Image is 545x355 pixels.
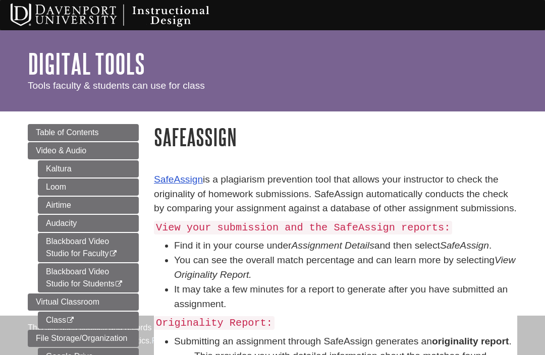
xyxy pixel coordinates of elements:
i: This link opens in a new window [66,317,75,324]
code: View your submission and the SafeAssign reports: [154,221,452,234]
p: is a plagiarism prevention tool that allows your instructor to check the originality of homework ... [154,172,517,216]
a: Table of Contents [28,124,139,141]
a: Blackboard Video Studio for Faculty [38,233,139,262]
i: This link opens in a new window [115,281,123,287]
a: Audacity [38,215,139,232]
a: Loom [38,179,139,196]
a: SafeAssign [154,174,203,185]
a: Airtime [38,197,139,214]
span: Tools faculty & students can use for class [28,80,205,91]
a: Class [38,312,139,329]
img: Davenport University Instructional Design [3,3,245,28]
a: Virtual Classroom [28,293,139,311]
a: Blackboard Video Studio for Students [38,263,139,292]
a: Kaltura [38,160,139,177]
h1: SafeAssign [154,124,517,150]
span: Table of Contents [36,128,99,137]
li: You can see the overall match percentage and can learn more by selecting [174,253,517,282]
i: This link opens in a new window [109,251,118,257]
li: Find it in your course under and then select . [174,239,517,253]
em: Assignment Details [292,240,374,251]
li: It may take a few minutes for a report to generate after you have submitted an assignment. [174,282,517,312]
a: Video & Audio [28,142,139,159]
a: Digital Tools [28,48,145,79]
span: File Storage/Organization [36,334,127,342]
span: Video & Audio [36,146,86,155]
em: SafeAssign [440,240,489,251]
span: Virtual Classroom [36,298,99,306]
strong: originality report [432,336,509,346]
a: File Storage/Organization [28,330,139,347]
code: Originality Report: [154,316,275,330]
